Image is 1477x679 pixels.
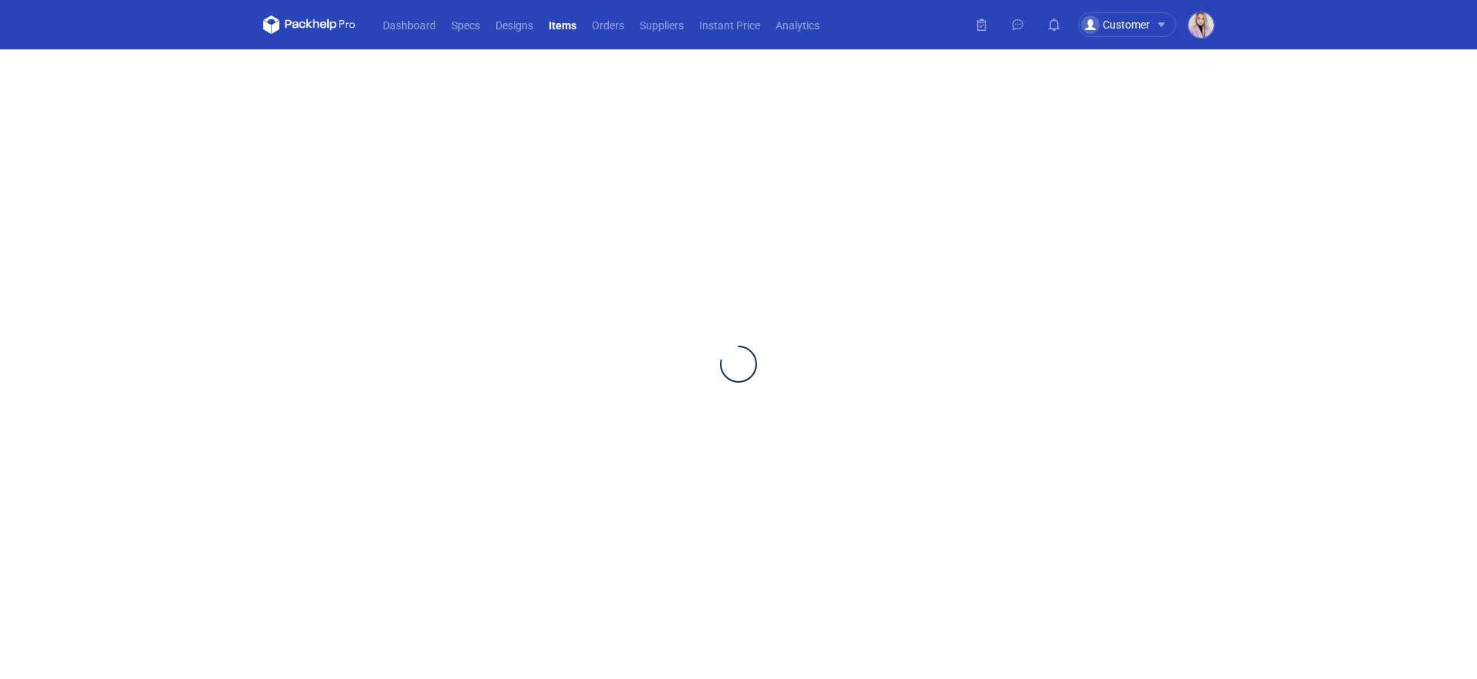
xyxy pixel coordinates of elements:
a: Items [541,15,584,34]
a: Designs [488,15,541,34]
img: Klaudia Wiśniewska [1188,12,1214,38]
div: Customer [1081,15,1150,34]
a: Specs [444,15,488,34]
svg: Packhelp Pro [263,15,356,34]
a: Orders [584,15,632,34]
a: Analytics [768,15,827,34]
a: Dashboard [375,15,444,34]
a: Instant Price [691,15,768,34]
a: Suppliers [632,15,691,34]
button: Customer [1078,12,1188,37]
